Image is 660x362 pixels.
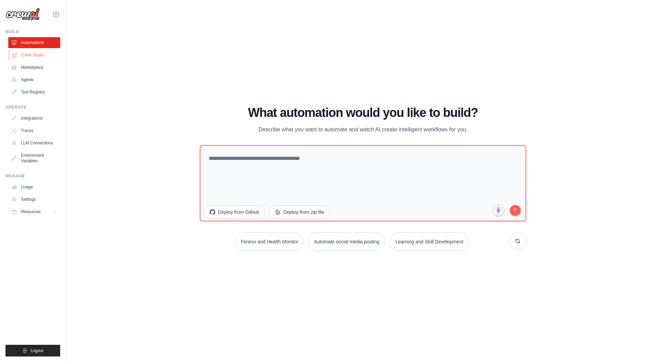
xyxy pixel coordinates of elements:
a: Agents [8,74,60,85]
img: Logo [5,8,40,21]
a: Marketplace [8,62,60,73]
a: Crew Studio [9,50,61,61]
a: LLM Connections [8,138,60,149]
span: Logout [31,348,43,353]
a: Traces [8,125,60,136]
button: Learning and Skill Development [389,232,469,251]
h1: What automation would you like to build? [200,106,526,120]
p: Describe what you want to automate and watch AI create intelligent workflows for you. [247,125,478,134]
div: Manage [5,173,60,179]
a: Integrations [8,113,60,124]
iframe: Chat Widget [626,329,660,362]
button: Resources [8,206,60,217]
div: Operate [5,105,60,110]
button: Deploy from Github [204,206,265,219]
button: Logout [5,345,60,356]
button: Automate social media posting [308,232,385,251]
button: Fitness and Health Monitor [235,232,304,251]
a: Environment Variables [8,150,60,166]
a: Settings [8,194,60,205]
button: Deploy from zip file [269,206,330,219]
span: Resources [21,209,41,215]
a: Automations [8,37,60,48]
a: Usage [8,182,60,193]
div: Build [5,29,60,34]
a: Tool Registry [8,87,60,98]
